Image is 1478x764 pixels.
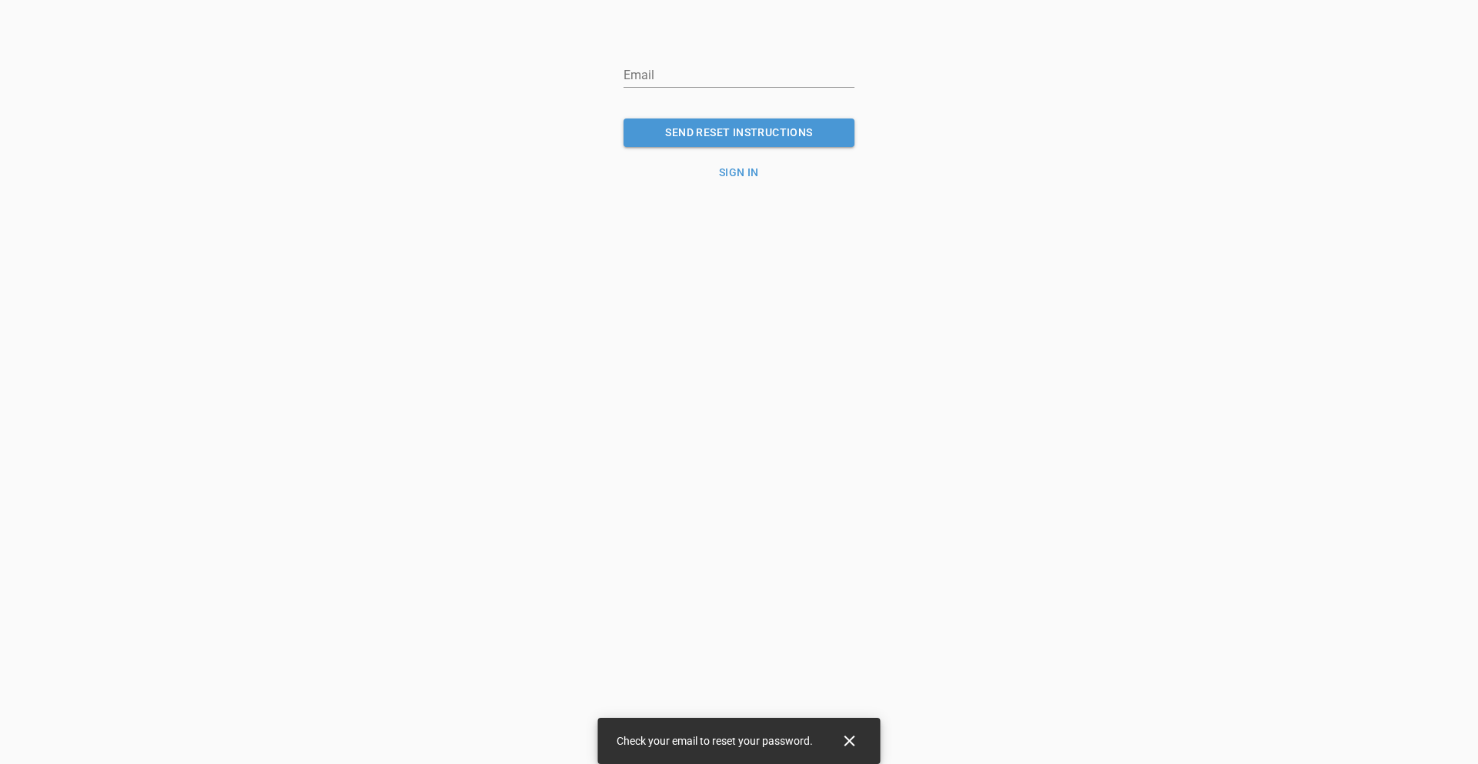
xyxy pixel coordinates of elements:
span: Check your email to reset your password. [617,735,813,747]
a: Sign in [624,158,854,187]
button: Close [831,722,868,759]
span: SEND RESET INSTRUCTIONS [636,123,842,142]
span: Sign in [630,163,848,182]
button: SEND RESET INSTRUCTIONS [624,118,854,147]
